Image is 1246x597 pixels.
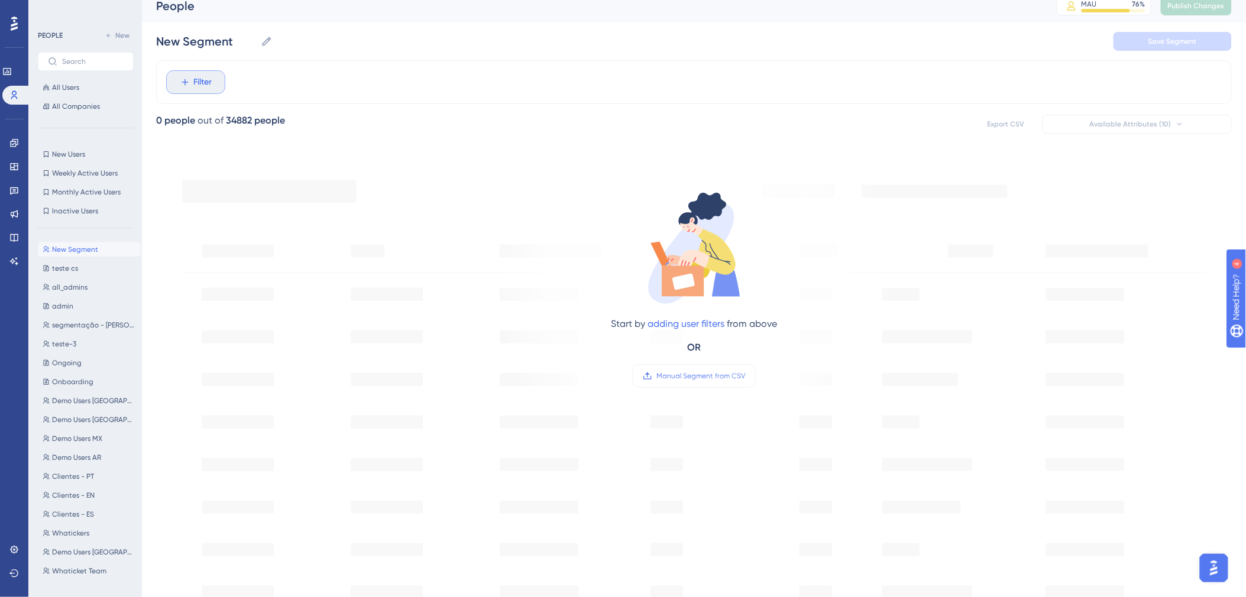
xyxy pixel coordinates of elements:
[38,80,134,95] button: All Users
[52,453,101,462] span: Demo Users AR
[38,526,141,540] button: Whatickers
[988,119,1025,129] span: Export CSV
[38,261,141,275] button: teste cs
[52,491,95,500] span: Clientes - EN
[38,299,141,313] button: admin
[1043,115,1232,134] button: Available Attributes (10)
[52,472,94,481] span: Clientes - PT
[38,564,141,578] button: Whaticket Team
[28,3,74,17] span: Need Help?
[101,28,134,43] button: New
[38,147,134,161] button: New Users
[226,113,285,128] div: 34882 people
[38,280,141,294] button: all_admins
[1168,1,1225,11] span: Publish Changes
[687,340,701,355] div: OR
[38,413,141,427] button: Demo Users [GEOGRAPHIC_DATA]
[38,185,134,199] button: Monthly Active Users
[115,31,130,40] span: New
[38,545,141,559] button: Demo Users [GEOGRAPHIC_DATA]
[52,187,121,197] span: Monthly Active Users
[194,75,212,89] span: Filter
[1148,37,1197,46] span: Save Segment
[52,102,100,111] span: All Companies
[52,377,93,387] span: Onboarding
[52,434,102,443] span: Demo Users MX
[52,547,136,557] span: Demo Users [GEOGRAPHIC_DATA]
[52,566,106,576] span: Whaticket Team
[52,301,73,311] span: admin
[52,83,79,92] span: All Users
[52,150,85,159] span: New Users
[38,488,141,502] button: Clientes - EN
[62,57,124,66] input: Search
[52,320,136,330] span: segmentação - [PERSON_NAME]
[38,31,63,40] div: PEOPLE
[38,166,134,180] button: Weekly Active Users
[38,450,141,465] button: Demo Users AR
[52,283,88,292] span: all_admins
[38,507,141,521] button: Clientes - ES
[166,70,225,94] button: Filter
[38,431,141,446] button: Demo Users MX
[52,415,136,424] span: Demo Users [GEOGRAPHIC_DATA]
[52,206,98,216] span: Inactive Users
[198,113,224,128] div: out of
[52,264,78,273] span: teste cs
[52,245,98,254] span: New Segment
[611,317,777,331] div: Start by from above
[38,99,134,113] button: All Companies
[38,375,141,389] button: Onboarding
[52,510,94,519] span: Clientes - ES
[38,394,141,408] button: Demo Users [GEOGRAPHIC_DATA]
[52,528,89,538] span: Whatickers
[52,168,118,178] span: Weekly Active Users
[156,113,195,128] div: 0 people
[648,318,724,329] a: adding user filters
[52,358,82,368] span: Ongoing
[52,339,76,349] span: teste-3
[82,6,85,15] div: 4
[976,115,1035,134] button: Export CSV
[1196,550,1232,586] iframe: UserGuiding AI Assistant Launcher
[38,469,141,484] button: Clientes - PT
[657,371,746,381] span: Manual Segment from CSV
[52,396,136,405] span: Demo Users [GEOGRAPHIC_DATA]
[156,33,256,50] input: Segment Name
[38,204,134,218] button: Inactive Users
[38,337,141,351] button: teste-3
[1090,119,1171,129] span: Available Attributes (10)
[38,242,141,257] button: New Segment
[38,356,141,370] button: Ongoing
[1114,32,1232,51] button: Save Segment
[38,318,141,332] button: segmentação - [PERSON_NAME]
